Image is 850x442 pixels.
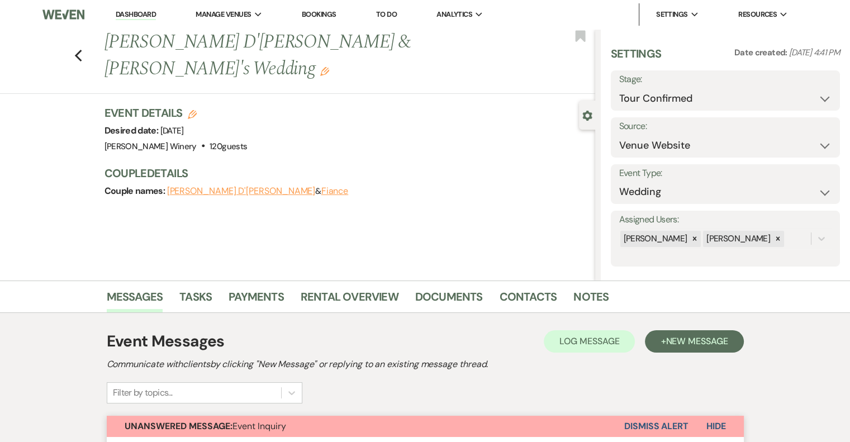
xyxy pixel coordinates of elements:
label: Source: [619,118,832,135]
span: [PERSON_NAME] Winery [105,141,197,152]
a: Tasks [179,288,212,312]
h3: Couple Details [105,165,584,181]
span: & [167,186,349,197]
button: Edit [320,66,329,76]
a: Bookings [302,9,336,19]
label: Stage: [619,72,832,88]
div: [PERSON_NAME] [620,231,689,247]
a: Payments [229,288,284,312]
a: Notes [573,288,609,312]
span: New Message [666,335,728,347]
a: To Do [376,9,397,19]
span: Resources [738,9,777,20]
button: Log Message [544,330,635,353]
span: 120 guests [210,141,247,152]
span: Event Inquiry [125,420,286,432]
img: Weven Logo [42,3,84,26]
h3: Event Details [105,105,248,121]
label: Assigned Users: [619,212,832,228]
span: [DATE] 4:41 PM [789,47,840,58]
button: Unanswered Message:Event Inquiry [107,416,624,437]
span: Manage Venues [196,9,251,20]
a: Messages [107,288,163,312]
button: [PERSON_NAME] D'[PERSON_NAME] [167,187,316,196]
span: Desired date: [105,125,160,136]
a: Dashboard [116,9,156,20]
span: [DATE] [160,125,184,136]
div: Filter by topics... [113,386,173,400]
button: Fiance [321,187,349,196]
span: Log Message [559,335,619,347]
button: +New Message [645,330,743,353]
h1: Event Messages [107,330,225,353]
h1: [PERSON_NAME] D'[PERSON_NAME] & [PERSON_NAME]'s Wedding [105,29,493,82]
span: Hide [706,420,726,432]
button: Dismiss Alert [624,416,688,437]
h3: Settings [611,46,662,70]
span: Couple names: [105,185,167,197]
span: Settings [656,9,688,20]
span: Date created: [734,47,789,58]
span: Analytics [436,9,472,20]
h2: Communicate with clients by clicking "New Message" or replying to an existing message thread. [107,358,744,371]
a: Documents [415,288,483,312]
button: Close lead details [582,110,592,120]
div: [PERSON_NAME] [703,231,772,247]
strong: Unanswered Message: [125,420,232,432]
button: Hide [688,416,744,437]
a: Rental Overview [301,288,398,312]
a: Contacts [500,288,557,312]
label: Event Type: [619,165,832,182]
